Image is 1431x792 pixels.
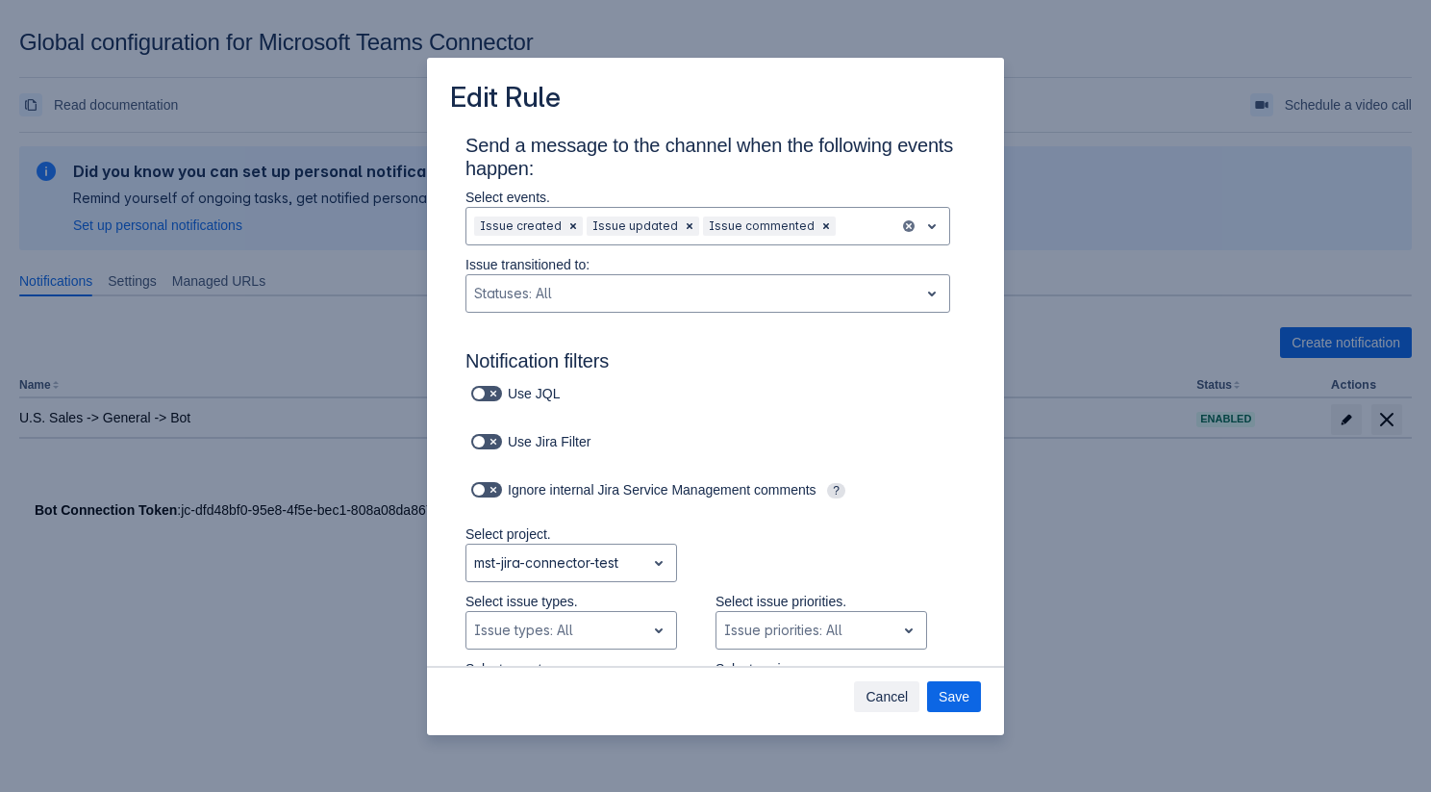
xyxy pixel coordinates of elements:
div: Use Jira Filter [465,428,616,455]
div: Remove Issue commented [816,217,836,236]
p: Select assignees. [715,659,927,678]
p: Select project. [465,524,677,544]
span: Clear [682,218,697,234]
p: Select events. [465,188,950,207]
span: open [897,619,920,642]
div: Issue commented [703,217,816,236]
div: Issue created [474,217,564,236]
h3: Edit Rule [450,81,561,118]
span: open [647,551,670,575]
span: Cancel [866,681,908,712]
div: Remove Issue updated [680,217,699,236]
div: Remove Issue created [564,217,583,236]
span: ? [827,483,845,498]
h3: Notification filters [465,349,966,380]
div: Issue updated [587,217,680,236]
span: open [920,282,943,305]
span: Clear [565,218,581,234]
button: Save [927,681,981,712]
button: clear [901,218,916,234]
span: Save [939,681,969,712]
span: open [647,619,670,642]
p: Select issue priorities. [715,592,927,611]
p: Issue transitioned to: [465,255,950,274]
button: Cancel [854,681,919,712]
span: open [920,215,943,238]
span: Clear [818,218,834,234]
h3: Send a message to the channel when the following events happen: [465,134,966,188]
div: Use JQL [465,380,593,407]
p: Select reporters. [465,659,677,678]
p: Select issue types. [465,592,677,611]
div: Ignore internal Jira Service Management comments [465,476,927,503]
